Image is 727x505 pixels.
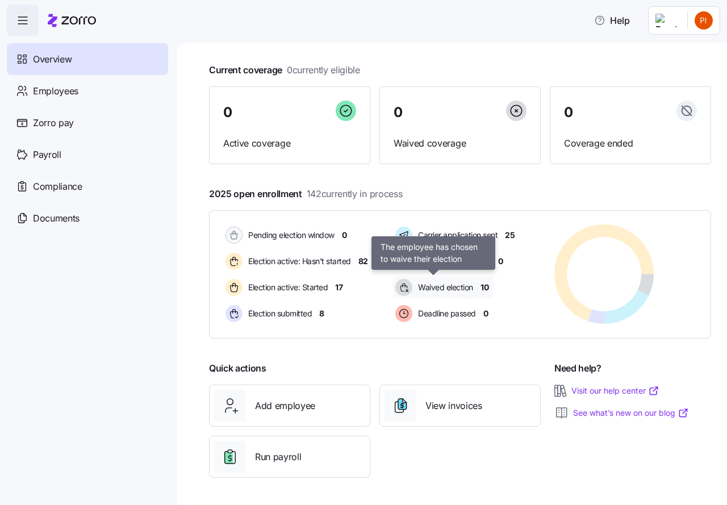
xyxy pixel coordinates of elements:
[655,14,678,27] img: Employer logo
[255,450,301,464] span: Run payroll
[481,282,488,293] span: 10
[33,211,80,226] span: Documents
[255,399,315,413] span: Add employee
[245,308,312,319] span: Election submitted
[245,256,351,267] span: Election active: Hasn't started
[287,63,360,77] span: 0 currently eligible
[585,9,639,32] button: Help
[223,106,232,119] span: 0
[425,399,482,413] span: View invoices
[7,202,168,234] a: Documents
[564,136,697,151] span: Coverage ended
[7,75,168,107] a: Employees
[7,139,168,170] a: Payroll
[573,407,689,419] a: See what’s new on our blog
[571,385,659,397] a: Visit our help center
[415,308,476,319] span: Deadline passed
[245,229,335,241] span: Pending election window
[505,229,515,241] span: 25
[223,136,356,151] span: Active coverage
[209,187,402,201] span: 2025 open enrollment
[695,11,713,30] img: 24d6825ccf4887a4818050cadfd93e6d
[554,361,601,375] span: Need help?
[335,282,342,293] span: 17
[209,361,266,375] span: Quick actions
[7,107,168,139] a: Zorro pay
[33,52,72,66] span: Overview
[394,136,527,151] span: Waived coverage
[319,308,324,319] span: 8
[7,170,168,202] a: Compliance
[394,106,403,119] span: 0
[7,43,168,75] a: Overview
[415,282,473,293] span: Waived election
[33,180,82,194] span: Compliance
[33,84,78,98] span: Employees
[245,282,328,293] span: Election active: Started
[483,308,488,319] span: 0
[33,148,61,162] span: Payroll
[415,256,491,267] span: Enrollment confirmed
[33,116,74,130] span: Zorro pay
[498,256,503,267] span: 0
[342,229,347,241] span: 0
[415,229,498,241] span: Carrier application sent
[358,256,368,267] span: 82
[594,14,630,27] span: Help
[209,63,360,77] span: Current coverage
[564,106,573,119] span: 0
[307,187,403,201] span: 142 currently in process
